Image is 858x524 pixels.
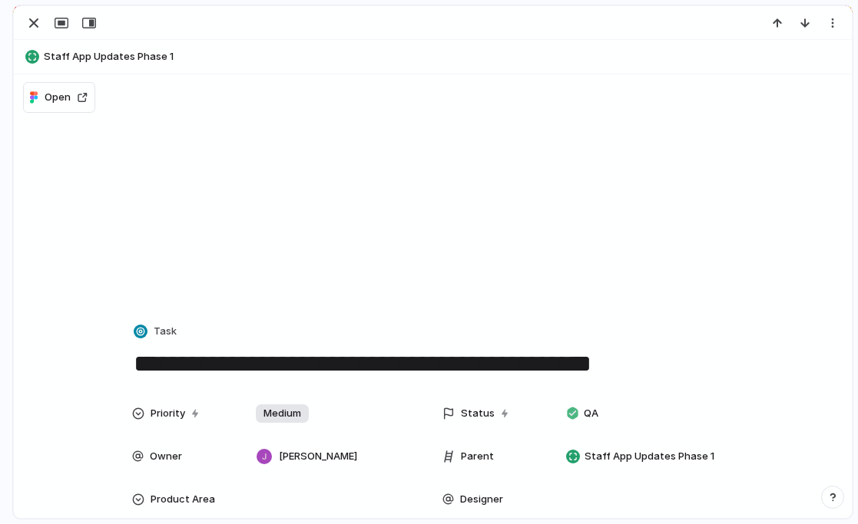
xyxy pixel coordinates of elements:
span: [PERSON_NAME] [279,449,357,464]
span: Designer [460,492,503,507]
span: Task [154,324,177,339]
span: Medium [263,406,301,421]
span: Owner [150,449,182,464]
span: Parent [461,449,494,464]
span: Status [461,406,495,421]
button: Staff App Updates Phase 1 [21,44,845,69]
span: Staff App Updates Phase 1 [585,449,714,464]
button: Task [131,321,181,343]
span: Product Area [151,492,215,507]
button: Open [23,82,95,113]
span: Staff App Updates Phase 1 [44,49,845,64]
span: Priority [151,406,185,421]
span: Open [45,90,71,105]
span: QA [584,406,598,421]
